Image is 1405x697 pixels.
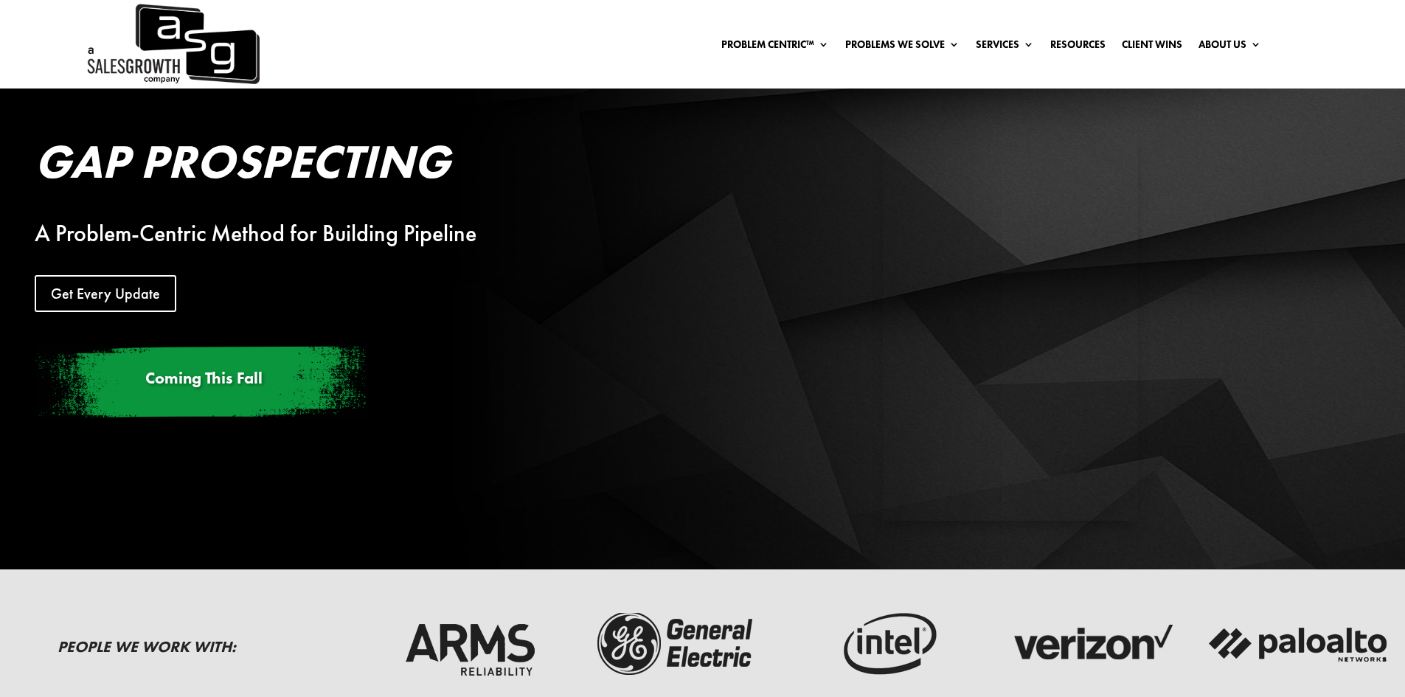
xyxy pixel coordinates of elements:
span: Coming This Fall [145,367,263,389]
img: ge-logo-dark [585,607,769,681]
a: Resources [1050,39,1106,55]
img: arms-reliability-logo-dark [378,607,562,681]
a: About Us [1198,39,1261,55]
div: A Problem-Centric Method for Building Pipeline [35,225,725,243]
a: Client Wins [1122,39,1182,55]
a: Problems We Solve [845,39,960,55]
h2: Gap Prospecting [35,138,725,193]
img: intel-logo-dark [792,607,976,681]
img: palato-networks-logo-dark [1207,607,1391,681]
a: Get Every Update [35,275,176,312]
a: Services [976,39,1034,55]
a: Problem Centric™ [721,39,829,55]
img: verizon-logo-dark [999,607,1184,681]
